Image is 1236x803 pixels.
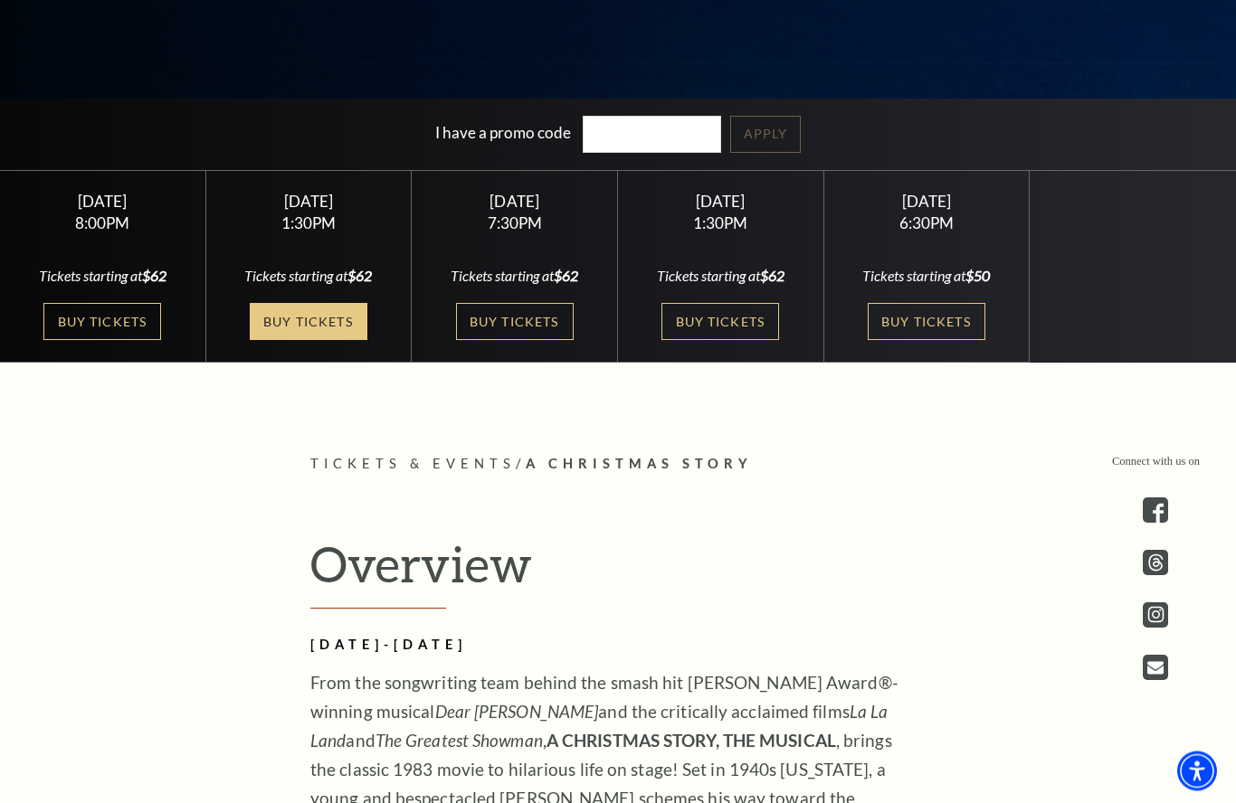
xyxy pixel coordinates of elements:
h2: [DATE]-[DATE] [310,635,898,657]
span: $62 [554,268,578,285]
div: 1:30PM [640,216,802,231]
div: Tickets starting at [845,267,1007,287]
a: Open this option - open in a new tab [1143,656,1168,681]
div: Accessibility Menu [1177,751,1217,791]
a: Buy Tickets [868,304,985,341]
span: $62 [142,268,166,285]
div: Tickets starting at [433,267,595,287]
a: Buy Tickets [250,304,367,341]
span: $62 [347,268,372,285]
div: 7:30PM [433,216,595,231]
span: $62 [760,268,784,285]
strong: A CHRISTMAS STORY, THE MUSICAL [547,731,836,751]
p: / [310,454,926,477]
span: A Christmas Story [526,457,753,472]
div: 1:30PM [227,216,389,231]
a: Buy Tickets [661,304,779,341]
div: Tickets starting at [640,267,802,287]
div: [DATE] [227,193,389,212]
div: [DATE] [22,193,184,212]
label: I have a promo code [435,123,571,142]
div: Tickets starting at [22,267,184,287]
a: instagram - open in a new tab [1143,603,1168,628]
span: Tickets & Events [310,457,516,472]
a: facebook - open in a new tab [1143,498,1168,524]
div: 8:00PM [22,216,184,231]
a: Buy Tickets [456,304,574,341]
em: The Greatest Showman [376,731,543,751]
em: La La Land [310,702,888,751]
div: 6:30PM [845,216,1007,231]
div: [DATE] [845,193,1007,212]
div: [DATE] [640,193,802,212]
div: [DATE] [433,193,595,212]
p: Connect with us on [1112,454,1200,471]
span: $50 [965,268,990,285]
em: Dear [PERSON_NAME] [435,702,599,723]
h2: Overview [310,535,926,609]
a: Buy Tickets [43,304,161,341]
a: threads.com - open in a new tab [1143,551,1168,576]
div: Tickets starting at [227,267,389,287]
